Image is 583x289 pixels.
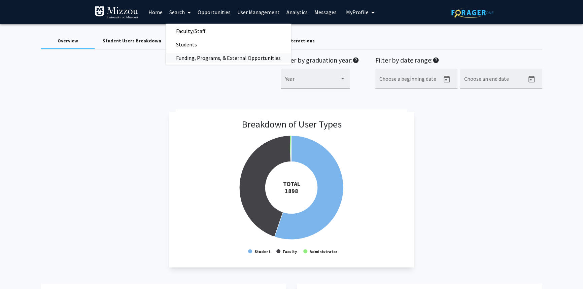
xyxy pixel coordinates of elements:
[254,249,271,254] text: Student
[95,6,138,20] img: University of Missouri Logo
[283,180,300,195] tspan: TOTAL 1898
[166,39,291,49] a: Students
[283,0,311,24] a: Analytics
[352,56,359,64] mat-icon: help
[241,119,341,130] h3: Breakdown of User Types
[5,259,29,284] iframe: Chat
[346,9,369,15] span: My Profile
[103,37,161,44] div: Student Users Breakdown
[58,37,78,44] div: Overview
[440,73,453,86] button: Open calendar
[166,26,291,36] a: Faculty/Staff
[194,0,234,24] a: Opportunities
[166,53,291,63] a: Funding, Programs, & External Opportunities
[525,73,538,86] button: Open calendar
[309,249,338,254] text: Administrator
[283,249,297,254] text: Faculty
[281,56,359,66] h2: Filter by graduation year:
[166,51,291,65] span: Funding, Programs, & External Opportunities
[166,38,207,51] span: Students
[451,7,493,18] img: ForagerOne Logo
[166,24,215,38] span: Faculty/Staff
[166,0,194,24] a: Search
[145,0,166,24] a: Home
[234,0,283,24] a: User Management
[311,0,340,24] a: Messages
[433,56,439,64] mat-icon: help
[375,56,542,66] h2: Filter by date range:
